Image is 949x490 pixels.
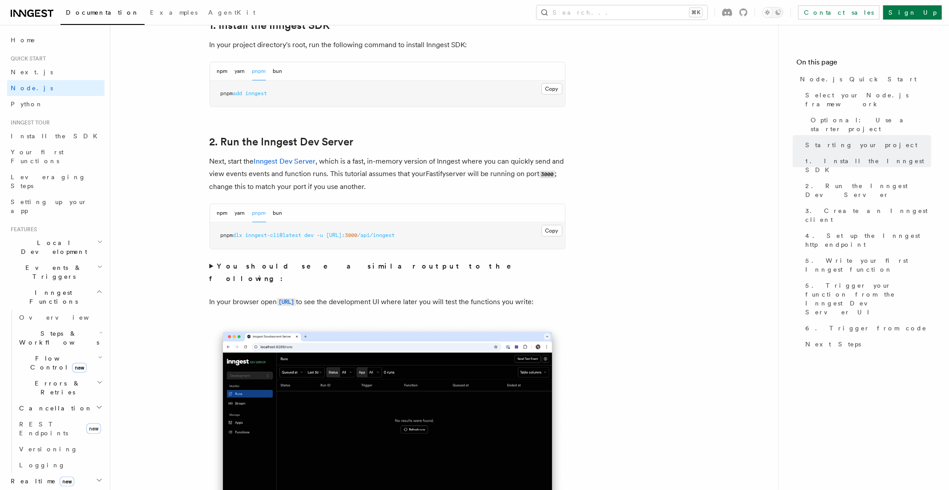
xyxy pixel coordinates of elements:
span: Home [11,36,36,44]
a: AgentKit [203,3,261,24]
button: yarn [235,204,245,222]
a: Select your Node.js framework [802,87,931,112]
span: new [86,423,101,434]
code: [URL] [277,298,296,306]
span: Flow Control [16,354,98,372]
a: 4. Set up the Inngest http endpoint [802,228,931,253]
a: Starting your project [802,137,931,153]
span: Node.js Quick Start [800,75,917,84]
span: 4. Set up the Inngest http endpoint [805,231,931,249]
a: Python [7,96,105,112]
button: npm [217,62,228,80]
button: bun [273,204,283,222]
span: Documentation [66,9,139,16]
span: -u [317,232,323,238]
span: 1. Install the Inngest SDK [805,157,931,174]
button: Copy [541,225,562,237]
span: Next.js [11,68,53,76]
a: Leveraging Steps [7,169,105,194]
button: npm [217,204,228,222]
a: REST Endpointsnew [16,416,105,441]
span: Local Development [7,238,97,256]
a: 2. Run the Inngest Dev Server [802,178,931,203]
span: Events & Triggers [7,263,97,281]
a: 6. Trigger from code [802,320,931,336]
button: pnpm [252,62,266,80]
span: Features [7,226,37,233]
p: In your browser open to see the development UI where later you will test the functions you write: [210,296,565,309]
span: inngest-cli@latest [246,232,302,238]
h4: On this page [796,57,931,71]
kbd: ⌘K [690,8,702,17]
a: Optional: Use a starter project [807,112,931,137]
a: Contact sales [798,5,880,20]
button: Inngest Functions [7,285,105,309]
span: Setting up your app [11,198,87,214]
button: Errors & Retries [16,375,105,400]
a: Node.js [7,80,105,96]
a: Versioning [16,441,105,457]
span: [URL]: [327,232,345,238]
span: Overview [19,314,111,321]
span: dlx [233,232,242,238]
button: Search...⌘K [537,5,707,20]
span: REST Endpoints [19,421,68,437]
span: inngest [246,90,267,96]
span: dev [305,232,314,238]
summary: You should see a similar output to the following: [210,260,565,285]
span: Next Steps [805,340,861,349]
span: Starting your project [805,141,917,149]
a: 5. Write your first Inngest function [802,253,931,277]
a: 2. Run the Inngest Dev Server [210,136,354,148]
button: pnpm [252,204,266,222]
button: bun [273,62,283,80]
strong: You should see a similar output to the following: [210,262,524,283]
a: Home [7,32,105,48]
p: In your project directory's root, run the following command to install Inngest SDK: [210,39,565,51]
span: Python [11,100,43,108]
button: Local Development [7,235,105,260]
a: Setting up your app [7,194,105,219]
a: 1. Install the Inngest SDK [802,153,931,178]
button: Copy [541,83,562,95]
button: yarn [235,62,245,80]
div: Inngest Functions [7,309,105,473]
a: Documentation [61,3,145,25]
span: /api/inngest [358,232,395,238]
span: Leveraging Steps [11,173,86,189]
span: Quick start [7,55,46,62]
span: Inngest tour [7,119,50,126]
span: 2. Run the Inngest Dev Server [805,181,931,199]
button: Toggle dark mode [762,7,783,18]
a: Logging [16,457,105,473]
span: pnpm [221,232,233,238]
span: Errors & Retries [16,379,97,397]
span: Versioning [19,446,78,453]
button: Flow Controlnew [16,350,105,375]
a: Inngest Dev Server [254,157,316,165]
span: Optional: Use a starter project [811,116,931,133]
span: 5. Trigger your function from the Inngest Dev Server UI [805,281,931,317]
a: Your first Functions [7,144,105,169]
a: Next.js [7,64,105,80]
span: Select your Node.js framework [805,91,931,108]
span: Logging [19,462,65,469]
a: Node.js Quick Start [796,71,931,87]
span: 3. Create an Inngest client [805,206,931,224]
span: Install the SDK [11,133,103,140]
a: 5. Trigger your function from the Inngest Dev Server UI [802,277,931,320]
a: Next Steps [802,336,931,352]
span: Realtime [7,477,74,486]
span: new [72,363,87,373]
a: [URL] [277,297,296,306]
span: Your first Functions [11,149,64,165]
button: Events & Triggers [7,260,105,285]
span: Inngest Functions [7,288,96,306]
code: 3000 [540,171,555,178]
a: 3. Create an Inngest client [802,203,931,228]
p: Next, start the , which is a fast, in-memory version of Inngest where you can quickly send and vi... [210,155,565,193]
a: Overview [16,309,105,325]
button: Steps & Workflows [16,325,105,350]
a: Sign Up [883,5,942,20]
button: Cancellation [16,400,105,416]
